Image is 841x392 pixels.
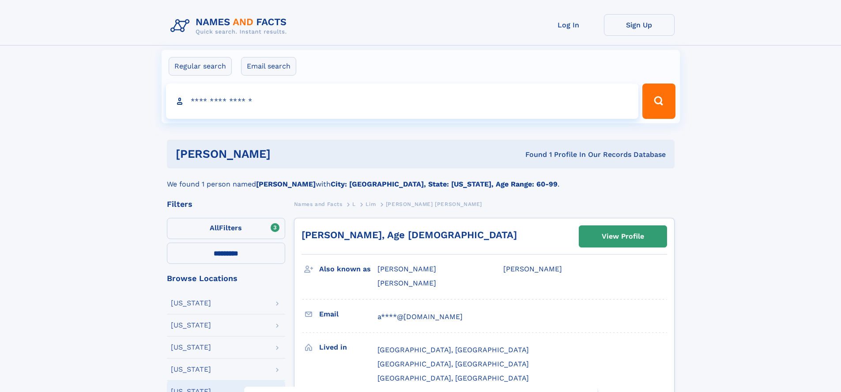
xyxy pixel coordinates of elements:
[386,201,482,207] span: [PERSON_NAME] [PERSON_NAME]
[302,229,517,240] a: [PERSON_NAME], Age [DEMOGRAPHIC_DATA]
[377,265,436,273] span: [PERSON_NAME]
[604,14,675,36] a: Sign Up
[366,201,376,207] span: Lim
[398,150,666,160] div: Found 1 Profile In Our Records Database
[169,57,232,76] label: Regular search
[319,307,377,322] h3: Email
[171,322,211,329] div: [US_STATE]
[377,360,529,368] span: [GEOGRAPHIC_DATA], [GEOGRAPHIC_DATA]
[642,84,675,119] button: Search Button
[210,224,219,232] span: All
[377,374,529,382] span: [GEOGRAPHIC_DATA], [GEOGRAPHIC_DATA]
[331,180,558,188] b: City: [GEOGRAPHIC_DATA], State: [US_STATE], Age Range: 60-99
[167,200,285,208] div: Filters
[294,198,343,209] a: Names and Facts
[166,84,639,119] input: search input
[176,148,398,160] h1: [PERSON_NAME]
[352,198,356,209] a: L
[171,344,211,351] div: [US_STATE]
[352,201,356,207] span: L
[171,300,211,307] div: [US_STATE]
[579,226,667,247] a: View Profile
[171,366,211,373] div: [US_STATE]
[167,218,285,239] label: Filters
[319,262,377,277] h3: Also known as
[377,279,436,287] span: [PERSON_NAME]
[533,14,604,36] a: Log In
[167,14,294,38] img: Logo Names and Facts
[503,265,562,273] span: [PERSON_NAME]
[377,346,529,354] span: [GEOGRAPHIC_DATA], [GEOGRAPHIC_DATA]
[167,168,675,190] div: We found 1 person named with .
[256,180,316,188] b: [PERSON_NAME]
[366,198,376,209] a: Lim
[602,226,644,247] div: View Profile
[167,274,285,282] div: Browse Locations
[241,57,296,76] label: Email search
[319,340,377,355] h3: Lived in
